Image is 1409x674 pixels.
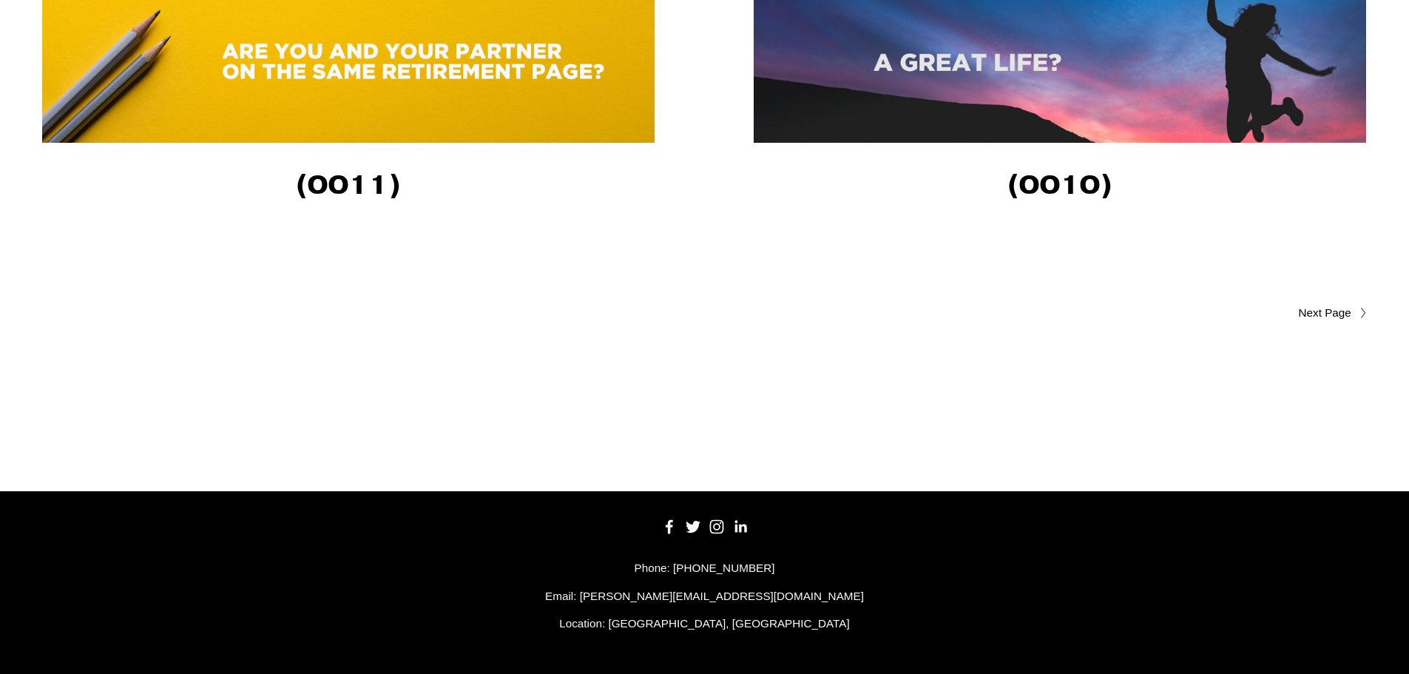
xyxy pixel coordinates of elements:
a: Twitter [686,519,700,534]
a: Instagram [709,519,724,534]
p: Email: [PERSON_NAME][EMAIL_ADDRESS][DOMAIN_NAME] [42,587,1367,605]
p: Phone: [PHONE_NUMBER] [42,559,1367,577]
strong: (0011) [296,167,401,201]
a: LinkedIn [733,519,748,534]
strong: (0010) [1007,167,1112,201]
p: Location: [GEOGRAPHIC_DATA], [GEOGRAPHIC_DATA] [42,615,1367,633]
a: Facebook [662,519,677,534]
